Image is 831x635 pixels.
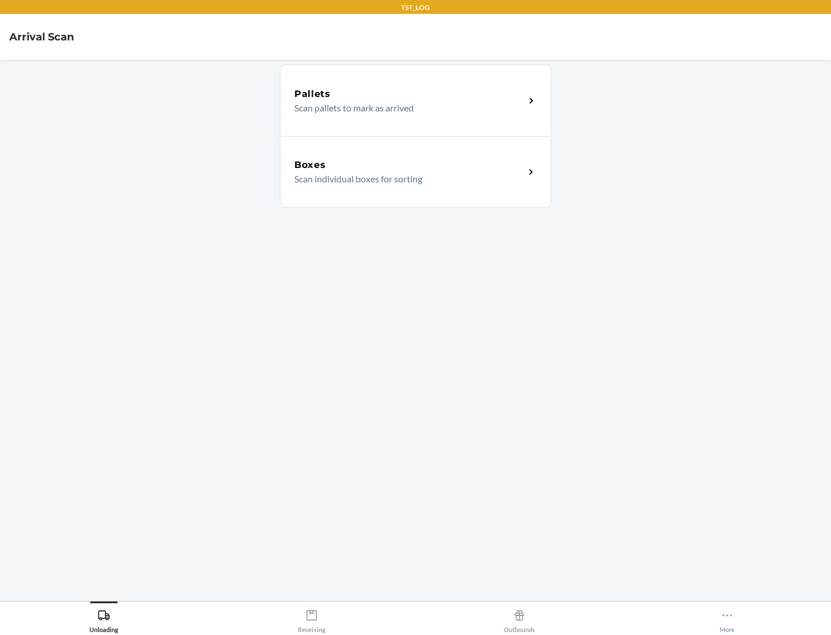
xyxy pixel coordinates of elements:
h5: Pallets [294,87,331,101]
p: Scan pallets to mark as arrived [294,101,515,115]
p: Scan individual boxes for sorting [294,172,515,186]
div: Receiving [298,604,325,633]
h5: Boxes [294,158,326,172]
div: Unloading [89,604,118,633]
a: PalletsScan pallets to mark as arrived [280,65,551,136]
button: Outbounds [415,602,623,633]
div: More [720,604,735,633]
button: Receiving [208,602,415,633]
h4: Arrival Scan [9,29,74,44]
p: TST_LOG [401,2,430,13]
button: More [623,602,831,633]
div: Outbounds [504,604,535,633]
a: BoxesScan individual boxes for sorting [280,136,551,208]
